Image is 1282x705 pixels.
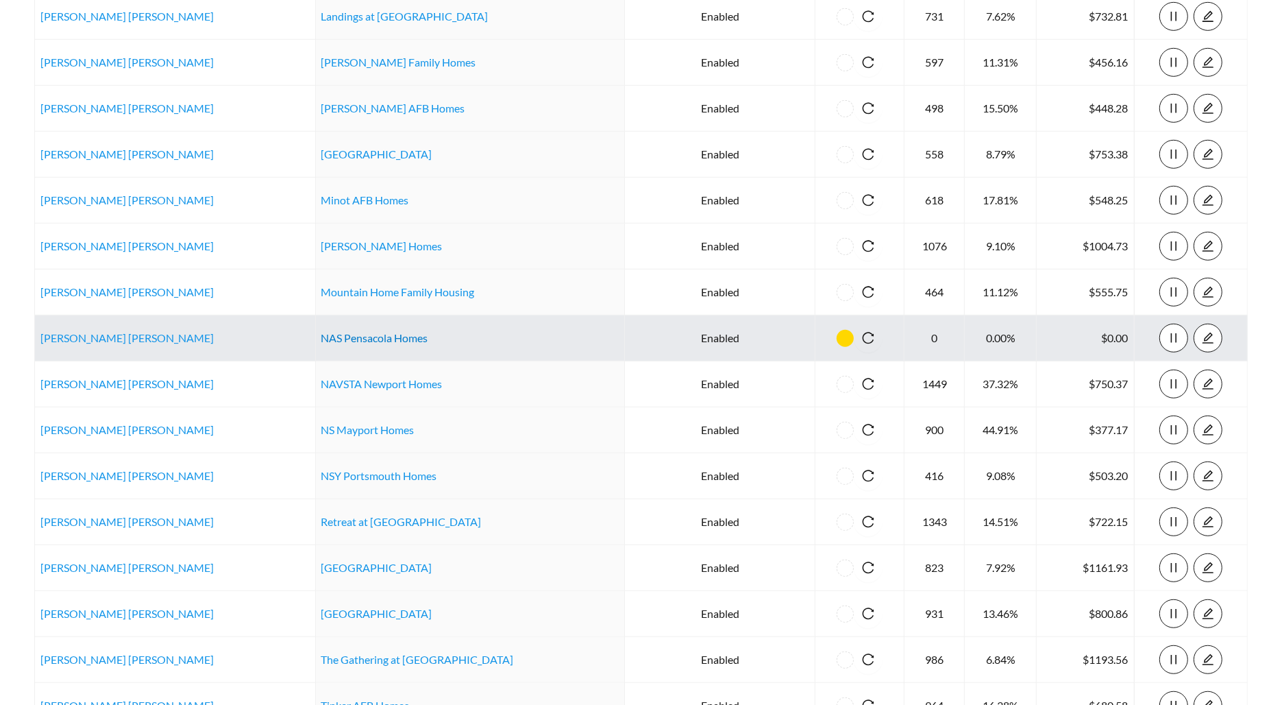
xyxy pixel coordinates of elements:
[854,48,883,77] button: reload
[1194,469,1222,482] a: edit
[1194,424,1222,436] span: edit
[854,378,883,390] span: reload
[1160,516,1187,528] span: pause
[965,637,1037,683] td: 6.84%
[1037,315,1135,361] td: $0.00
[1194,186,1222,215] button: edit
[40,101,214,115] a: [PERSON_NAME] [PERSON_NAME]
[965,361,1037,407] td: 37.32%
[321,423,415,436] a: NS Mayport Homes
[1194,94,1222,123] button: edit
[1159,507,1188,536] button: pause
[904,361,965,407] td: 1449
[625,499,815,545] td: Enabled
[321,331,428,344] a: NAS Pensacola Homes
[965,499,1037,545] td: 14.51%
[854,645,883,674] button: reload
[854,516,883,528] span: reload
[40,377,214,390] a: [PERSON_NAME] [PERSON_NAME]
[1159,232,1188,261] button: pause
[1194,10,1222,23] span: edit
[1194,194,1222,206] span: edit
[1194,331,1222,344] a: edit
[1160,240,1187,252] span: pause
[321,193,409,206] a: Minot AFB Homes
[1159,370,1188,398] button: pause
[854,10,883,23] span: reload
[1160,424,1187,436] span: pause
[965,132,1037,178] td: 8.79%
[904,637,965,683] td: 986
[1037,224,1135,270] td: $1004.73
[904,545,965,591] td: 823
[625,86,815,132] td: Enabled
[904,407,965,453] td: 900
[1194,10,1222,23] a: edit
[40,193,214,206] a: [PERSON_NAME] [PERSON_NAME]
[1159,2,1188,31] button: pause
[321,607,432,620] a: [GEOGRAPHIC_DATA]
[625,270,815,315] td: Enabled
[904,315,965,361] td: 0
[1194,562,1222,574] span: edit
[1194,645,1222,674] button: edit
[625,361,815,407] td: Enabled
[1194,148,1222,160] span: edit
[321,101,465,115] a: [PERSON_NAME] AFB Homes
[965,86,1037,132] td: 15.50%
[1159,140,1188,169] button: pause
[1194,599,1222,628] button: edit
[854,416,883,444] button: reload
[1037,40,1135,86] td: $456.16
[854,599,883,628] button: reload
[854,562,883,574] span: reload
[854,148,883,160] span: reload
[965,270,1037,315] td: 11.12%
[1194,608,1222,620] span: edit
[1194,470,1222,482] span: edit
[965,224,1037,270] td: 9.10%
[1194,378,1222,390] span: edit
[1037,499,1135,545] td: $722.15
[1194,286,1222,298] span: edit
[1159,278,1188,307] button: pause
[1194,56,1222,69] span: edit
[1194,653,1222,666] a: edit
[1194,507,1222,536] button: edit
[1159,645,1188,674] button: pause
[1159,462,1188,490] button: pause
[904,224,965,270] td: 1076
[1037,132,1135,178] td: $753.38
[1194,147,1222,160] a: edit
[321,10,489,23] a: Landings at [GEOGRAPHIC_DATA]
[321,377,443,390] a: NAVSTA Newport Homes
[854,56,883,69] span: reload
[854,553,883,582] button: reload
[40,423,214,436] a: [PERSON_NAME] [PERSON_NAME]
[854,232,883,261] button: reload
[965,178,1037,224] td: 17.81%
[1194,423,1222,436] a: edit
[1194,416,1222,444] button: edit
[1194,516,1222,528] span: edit
[1160,378,1187,390] span: pause
[904,591,965,637] td: 931
[321,653,514,666] a: The Gathering at [GEOGRAPHIC_DATA]
[625,637,815,683] td: Enabled
[965,407,1037,453] td: 44.91%
[1194,48,1222,77] button: edit
[904,86,965,132] td: 498
[854,470,883,482] span: reload
[854,140,883,169] button: reload
[854,186,883,215] button: reload
[904,40,965,86] td: 597
[854,608,883,620] span: reload
[1159,94,1188,123] button: pause
[904,270,965,315] td: 464
[854,194,883,206] span: reload
[1037,637,1135,683] td: $1193.56
[1160,608,1187,620] span: pause
[1159,324,1188,352] button: pause
[1194,377,1222,390] a: edit
[1194,607,1222,620] a: edit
